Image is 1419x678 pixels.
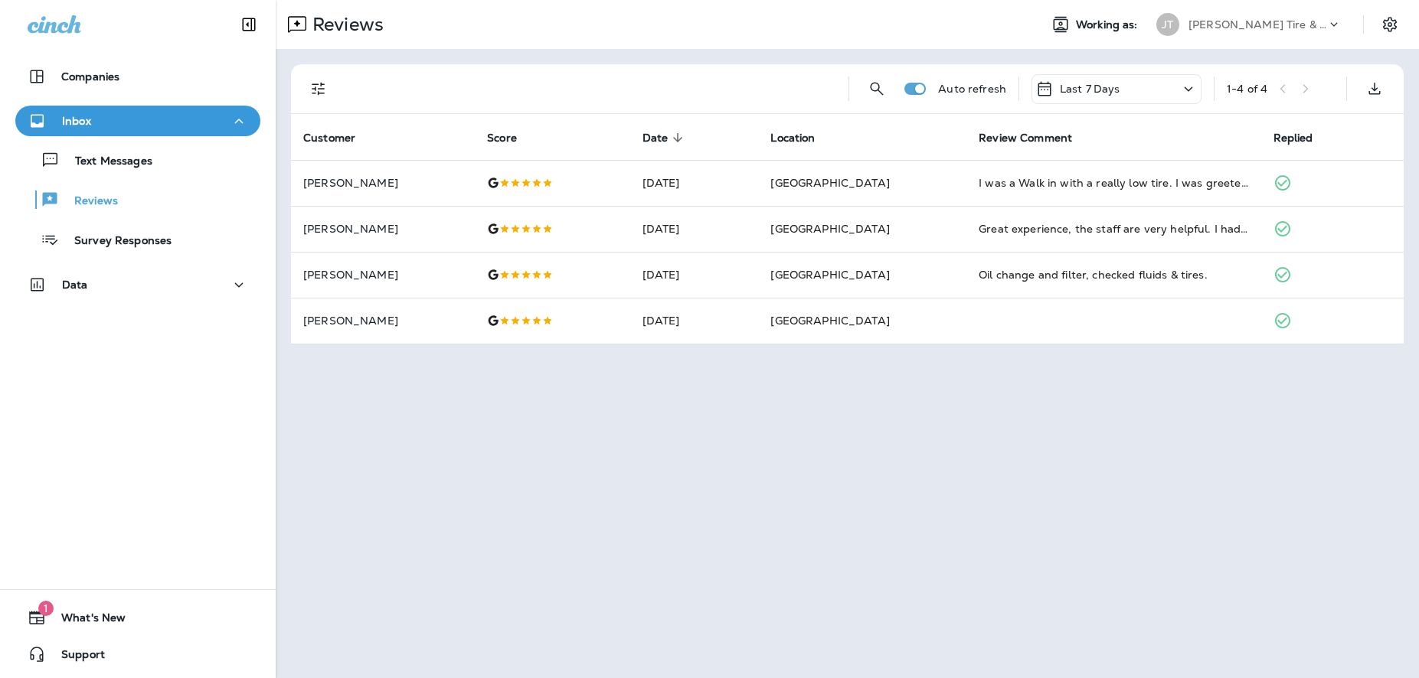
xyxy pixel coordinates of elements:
[770,176,889,190] span: [GEOGRAPHIC_DATA]
[1359,73,1390,104] button: Export as CSV
[770,131,835,145] span: Location
[487,131,537,145] span: Score
[227,9,270,40] button: Collapse Sidebar
[770,222,889,236] span: [GEOGRAPHIC_DATA]
[1060,83,1120,95] p: Last 7 Days
[303,73,334,104] button: Filters
[15,144,260,176] button: Text Messages
[46,611,126,630] span: What's New
[770,268,889,282] span: [GEOGRAPHIC_DATA]
[1274,132,1313,145] span: Replied
[15,184,260,216] button: Reviews
[303,223,463,235] p: [PERSON_NAME]
[979,221,1248,236] div: Great experience, the staff are very helpful. I had a set of tires replace, the time was quick an...
[770,132,815,145] span: Location
[15,602,260,633] button: 1What's New
[979,132,1072,145] span: Review Comment
[630,298,759,344] td: [DATE]
[303,132,355,145] span: Customer
[1076,18,1141,31] span: Working as:
[62,279,88,291] p: Data
[303,315,463,327] p: [PERSON_NAME]
[642,131,688,145] span: Date
[979,175,1248,191] div: I was a Walk in with a really low tire. I was greeted politely and was in and out in about an hou...
[487,132,517,145] span: Score
[61,70,119,83] p: Companies
[770,314,889,328] span: [GEOGRAPHIC_DATA]
[303,177,463,189] p: [PERSON_NAME]
[630,206,759,252] td: [DATE]
[1227,83,1267,95] div: 1 - 4 of 4
[15,269,260,300] button: Data
[59,194,118,209] p: Reviews
[15,61,260,92] button: Companies
[630,160,759,206] td: [DATE]
[1376,11,1404,38] button: Settings
[630,252,759,298] td: [DATE]
[46,648,105,667] span: Support
[15,106,260,136] button: Inbox
[15,639,260,670] button: Support
[938,83,1006,95] p: Auto refresh
[60,155,152,169] p: Text Messages
[1274,131,1333,145] span: Replied
[59,234,172,249] p: Survey Responses
[979,267,1248,282] div: Oil change and filter, checked fluids & tires.
[303,131,375,145] span: Customer
[15,223,260,256] button: Survey Responses
[1188,18,1326,31] p: [PERSON_NAME] Tire & Auto
[642,132,669,145] span: Date
[38,601,54,616] span: 1
[979,131,1092,145] span: Review Comment
[62,115,91,127] p: Inbox
[303,269,463,281] p: [PERSON_NAME]
[306,13,384,36] p: Reviews
[862,73,892,104] button: Search Reviews
[1156,13,1179,36] div: JT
